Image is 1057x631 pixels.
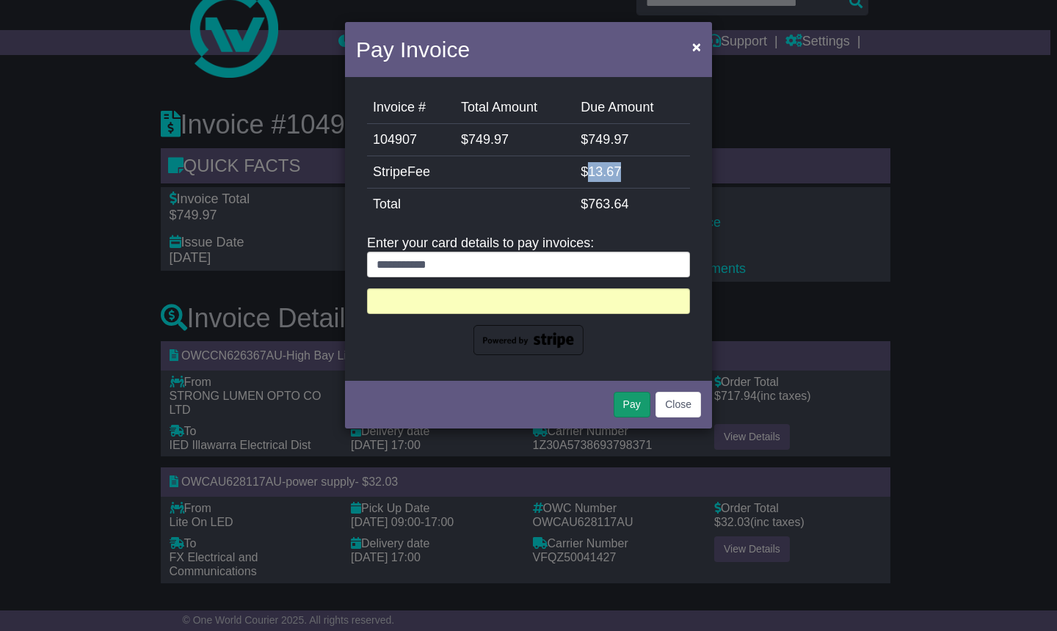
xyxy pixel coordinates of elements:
td: Due Amount [575,92,690,124]
td: StripeFee [367,156,575,189]
div: Enter your card details to pay invoices: [367,236,690,355]
span: × [692,38,701,55]
td: $ [575,189,690,221]
h4: Pay Invoice [356,33,470,66]
td: Total Amount [455,92,575,124]
button: Pay [614,392,650,417]
td: $ [575,156,690,189]
td: $ [455,124,575,156]
iframe: Secure card payment input frame [377,293,680,306]
span: 13.67 [588,164,621,179]
button: Close [685,32,708,62]
img: powered-by-stripe.png [473,325,584,356]
td: 104907 [367,124,455,156]
td: Invoice # [367,92,455,124]
span: 749.97 [588,132,628,147]
td: $ [575,124,690,156]
span: 763.64 [588,197,628,211]
span: 749.97 [468,132,509,147]
td: Total [367,189,575,221]
button: Close [655,392,701,417]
